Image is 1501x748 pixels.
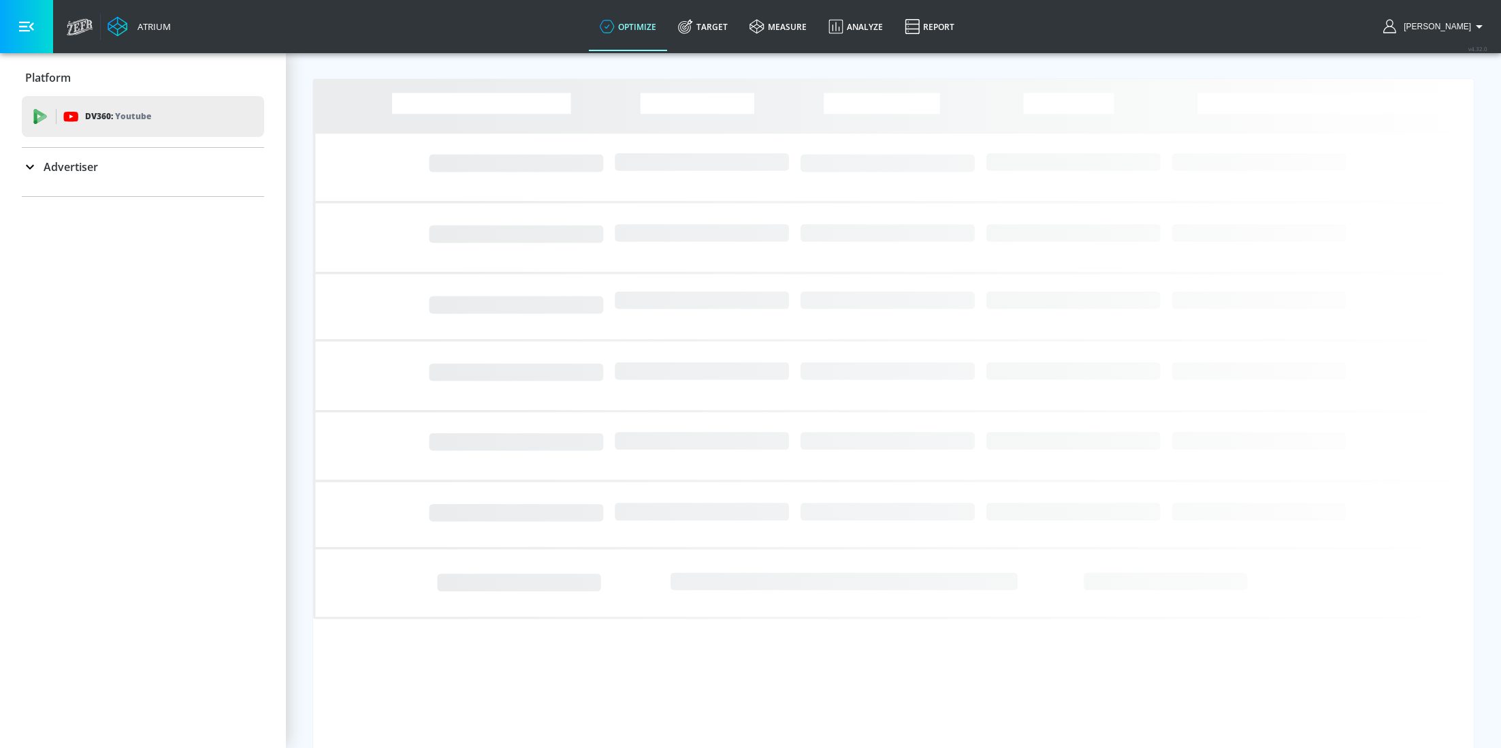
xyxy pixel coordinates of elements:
a: Analyze [818,2,894,51]
div: DV360: Youtube [22,96,264,137]
div: Advertiser [22,148,264,186]
span: v 4.32.0 [1468,45,1487,52]
div: Platform [22,59,264,97]
a: measure [739,2,818,51]
p: DV360: [85,109,151,124]
button: [PERSON_NAME] [1383,18,1487,35]
div: Atrium [132,20,171,33]
span: login as: stephanie.wolklin@zefr.com [1398,22,1471,31]
a: Atrium [108,16,171,37]
a: Target [667,2,739,51]
a: optimize [589,2,667,51]
p: Platform [25,70,71,85]
a: Report [894,2,965,51]
p: Youtube [115,109,151,123]
p: Advertiser [44,159,98,174]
